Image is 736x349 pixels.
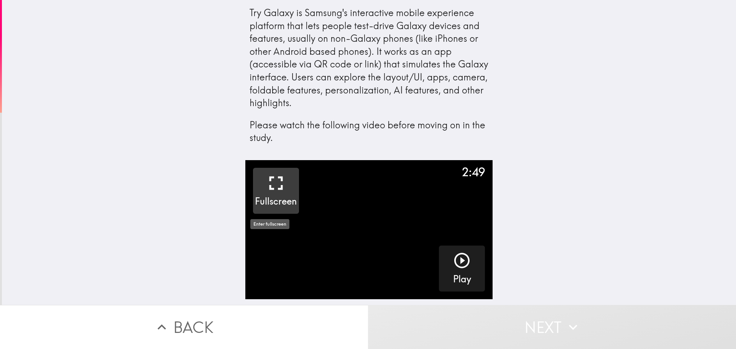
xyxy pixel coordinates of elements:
[253,168,299,214] button: Fullscreen
[368,305,736,349] button: Next
[439,246,485,292] button: Play
[250,119,489,144] p: Please watch the following video before moving on in the study.
[462,164,485,180] div: 2:49
[250,219,289,229] div: Enter fullscreen
[453,273,471,286] h5: Play
[255,195,297,208] h5: Fullscreen
[250,7,489,144] div: Try Galaxy is Samsung's interactive mobile experience platform that lets people test-drive Galaxy...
